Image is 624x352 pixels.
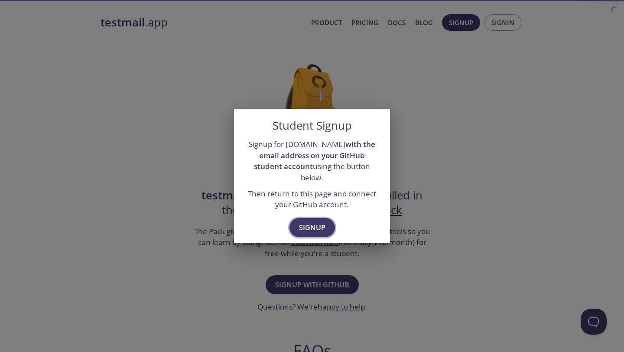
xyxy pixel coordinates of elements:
button: Signup [289,218,335,237]
strong: with the email address on your GitHub student account [254,139,375,171]
span: Signup [299,222,325,234]
h5: Student Signup [273,119,352,132]
p: Then return to this page and connect your GitHub account. [244,188,380,210]
p: Signup for [DOMAIN_NAME] using the button below. [244,139,380,183]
